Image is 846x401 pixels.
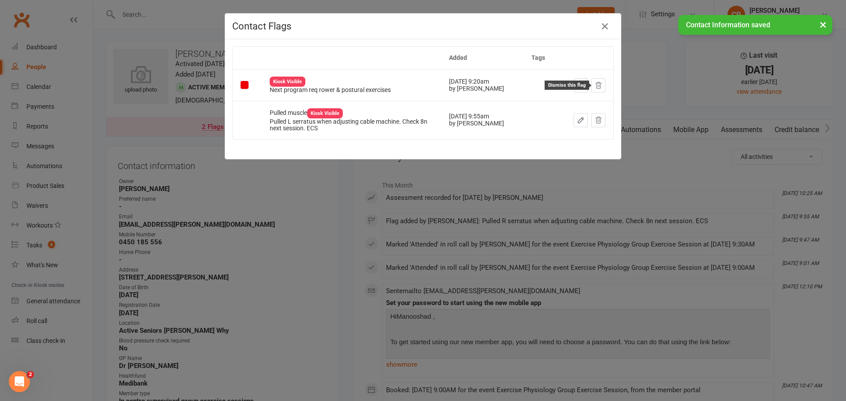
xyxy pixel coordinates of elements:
[678,15,832,35] div: Contact Information saved
[591,113,605,127] button: Dismiss this flag
[270,109,343,116] span: Pulled muscle
[9,371,30,392] iframe: Intercom live chat
[27,371,34,378] span: 2
[441,69,523,100] td: [DATE] 9:20am by [PERSON_NAME]
[545,81,589,90] div: Dismiss this flag
[523,47,558,69] th: Tags
[270,77,305,87] div: Kiosk Visible
[270,87,433,93] div: Next program req rower & postural exercises
[270,118,433,132] div: Pulled L serratus when adjusting cable machine. Check 8n next session. ECS
[441,101,523,139] td: [DATE] 9:55am by [PERSON_NAME]
[815,15,831,34] button: ×
[591,78,605,92] button: Dismiss this flag
[307,108,343,118] div: Kiosk Visible
[441,47,523,69] th: Added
